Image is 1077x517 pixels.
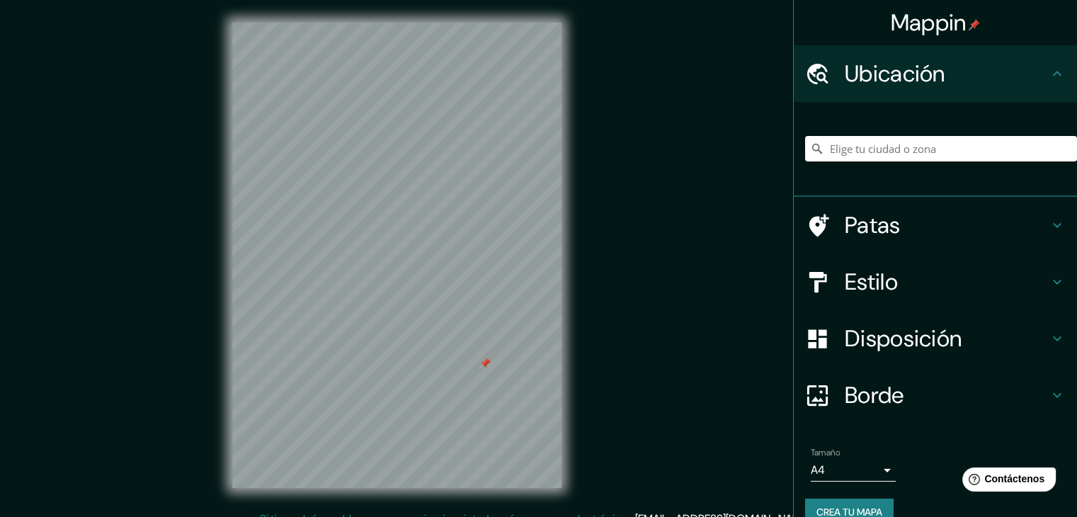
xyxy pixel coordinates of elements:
iframe: Lanzador de widgets de ayuda [951,462,1061,501]
font: Borde [845,380,904,410]
div: Ubicación [794,45,1077,102]
div: Patas [794,197,1077,254]
font: Disposición [845,324,962,353]
font: Patas [845,210,901,240]
font: Mappin [891,8,967,38]
div: Borde [794,367,1077,424]
font: Ubicación [845,59,945,89]
font: A4 [811,462,825,477]
input: Elige tu ciudad o zona [805,136,1077,161]
font: Estilo [845,267,898,297]
div: Disposición [794,310,1077,367]
canvas: Mapa [232,23,562,488]
div: Estilo [794,254,1077,310]
div: A4 [811,459,896,482]
font: Tamaño [811,447,840,458]
img: pin-icon.png [969,19,980,30]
